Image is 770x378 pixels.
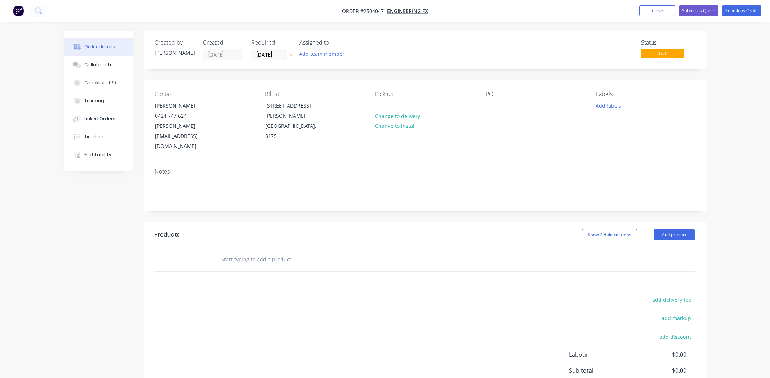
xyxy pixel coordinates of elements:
[295,49,348,59] button: Add team member
[592,100,625,110] button: Add labels
[299,49,348,59] button: Add team member
[84,116,115,122] div: Linked Orders
[84,80,116,86] div: Checklists 0/0
[658,313,695,323] button: add markup
[64,146,133,164] button: Profitability
[641,39,695,46] div: Status
[155,91,253,98] div: Contact
[64,110,133,128] button: Linked Orders
[84,44,115,50] div: Order details
[155,121,215,151] div: [PERSON_NAME][EMAIL_ADDRESS][DOMAIN_NAME]
[299,39,371,46] div: Assigned to
[84,152,111,158] div: Profitability
[371,111,424,121] button: Change to delivery
[649,295,695,305] button: add delivery fee
[64,38,133,56] button: Order details
[64,128,133,146] button: Timeline
[64,92,133,110] button: Tracking
[221,252,365,267] input: Start typing to add a product...
[633,366,686,375] span: $0.00
[387,8,428,14] a: Engineering FX
[203,39,242,46] div: Created
[251,39,291,46] div: Required
[569,350,633,359] span: Labour
[84,98,104,104] div: Tracking
[722,5,761,16] button: Submit as Order
[265,91,364,98] div: Bill to
[486,91,584,98] div: PO
[155,101,215,111] div: [PERSON_NAME]
[342,8,387,14] span: Order #2504047 -
[639,5,675,16] button: Close
[149,100,221,152] div: [PERSON_NAME]0424 747 624[PERSON_NAME][EMAIL_ADDRESS][DOMAIN_NAME]
[64,74,133,92] button: Checklists 0/0
[582,229,637,240] button: Show / Hide columns
[596,91,695,98] div: Labels
[155,111,215,121] div: 0424 747 624
[641,49,684,58] span: Draft
[155,230,180,239] div: Products
[375,91,474,98] div: Pick up
[155,168,695,175] div: Notes
[13,5,24,16] img: Factory
[679,5,718,16] button: Submit as Quote
[569,366,633,375] span: Sub total
[155,39,194,46] div: Created by
[64,56,133,74] button: Collaborate
[633,350,686,359] span: $0.00
[265,101,325,121] div: [STREET_ADDRESS][PERSON_NAME]
[259,100,331,141] div: [STREET_ADDRESS][PERSON_NAME][GEOGRAPHIC_DATA], 3175
[265,121,325,141] div: [GEOGRAPHIC_DATA], 3175
[656,332,695,341] button: add discount
[84,134,103,140] div: Timeline
[84,62,113,68] div: Collaborate
[155,49,194,57] div: [PERSON_NAME]
[371,121,419,131] button: Change to install
[654,229,695,240] button: Add product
